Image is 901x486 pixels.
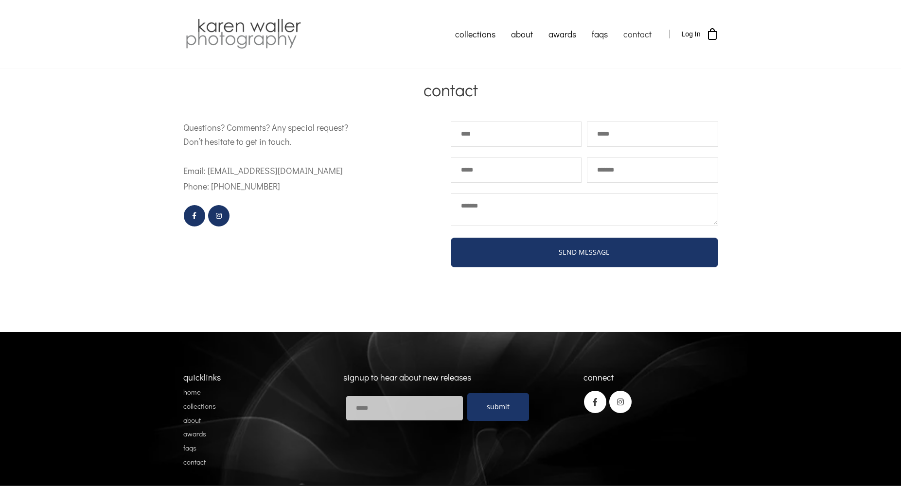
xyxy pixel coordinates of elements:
a: awards [183,429,206,438]
input: Email [346,396,463,421]
a: awards [541,22,584,46]
span: Phone: [PHONE_NUMBER] [183,180,280,192]
span: quicklinks [183,371,221,383]
span: Questions? Comments? Any special request? Don’t hesitate to get in touch. [183,121,348,147]
span: Log In [682,30,701,38]
a: faqs [183,443,196,452]
span: Email: [EMAIL_ADDRESS][DOMAIN_NAME] [183,165,343,176]
a: contact [616,22,659,46]
a: home [183,387,201,397]
a: SEND MESSAGE [451,238,718,267]
a: about [183,415,201,425]
span: connect [583,371,614,383]
img: Karen Waller Photography [183,17,303,51]
span: contact [424,78,478,101]
a: about [503,22,541,46]
a: contact [183,457,206,467]
a: collections [447,22,503,46]
a: collections [183,401,216,411]
a: submit [467,393,529,421]
span: signup to hear about new releases [343,371,471,383]
a: faqs [584,22,616,46]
